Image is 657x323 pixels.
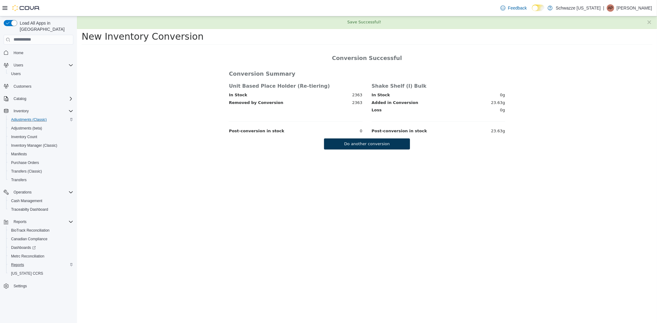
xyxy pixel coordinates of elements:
[9,150,73,158] span: Manifests
[9,206,73,213] span: Traceabilty Dashboard
[152,54,285,61] h3: Conversion Summary
[617,4,652,12] p: [PERSON_NAME]
[12,5,40,11] img: Cova
[11,198,42,203] span: Cash Management
[6,70,76,78] button: Users
[11,262,24,267] span: Reports
[6,124,76,133] button: Adjustments (beta)
[9,116,49,123] a: Adjustments (Classic)
[6,226,76,235] button: BioTrack Reconciliation
[11,62,26,69] button: Users
[9,70,23,78] a: Users
[498,2,529,14] a: Feedback
[9,206,51,213] a: Traceabilty Dashboard
[6,167,76,176] button: Transfers (Classic)
[14,63,23,68] span: Users
[11,218,29,225] button: Reports
[9,197,73,205] span: Cash Management
[9,253,73,260] span: Metrc Reconciliation
[9,159,73,166] span: Purchase Orders
[6,115,76,124] button: Adjustments (Classic)
[570,3,575,9] button: ×
[6,269,76,278] button: [US_STATE] CCRS
[5,15,127,26] span: New Inventory Conversion
[11,282,73,290] span: Settings
[608,4,613,12] span: AP
[14,190,32,195] span: Operations
[11,282,29,290] a: Settings
[6,158,76,167] button: Purchase Orders
[9,227,52,234] a: BioTrack Reconciliation
[603,4,604,12] p: |
[9,168,44,175] a: Transfers (Classic)
[11,117,47,122] span: Adjustments (Classic)
[1,217,76,226] button: Reports
[11,228,50,233] span: BioTrack Reconciliation
[6,252,76,261] button: Metrc Reconciliation
[152,67,285,73] h4: Unit Based Place Holder (Re-tiering)
[17,20,73,32] span: Load All Apps in [GEOGRAPHIC_DATA]
[11,62,73,69] span: Users
[14,84,31,89] span: Customers
[295,76,313,82] label: In Stock
[9,270,73,277] span: Washington CCRS
[11,49,73,57] span: Home
[9,244,73,251] span: Dashboards
[6,150,76,158] button: Manifests
[14,50,23,55] span: Home
[11,237,47,241] span: Canadian Compliance
[9,176,73,184] span: Transfers
[295,112,350,118] label: Post-conversion in stock
[275,83,285,90] span: 2363
[5,39,575,45] h3: Conversion Successful
[1,61,76,70] button: Users
[532,5,545,11] input: Dark Mode
[6,261,76,269] button: Reports
[9,235,73,243] span: Canadian Compliance
[295,83,341,90] label: Added in Conversion
[9,261,26,269] a: Reports
[11,189,73,196] span: Operations
[11,134,37,139] span: Inventory Count
[9,150,29,158] a: Manifests
[11,218,73,225] span: Reports
[14,96,26,101] span: Catalog
[295,91,305,97] label: Loss
[11,107,31,115] button: Inventory
[152,112,207,118] label: Post-conversion in stock
[1,48,76,57] button: Home
[6,141,76,150] button: Inventory Manager (Classic)
[11,152,27,157] span: Manifests
[9,125,45,132] a: Adjustments (beta)
[11,189,34,196] button: Operations
[9,142,60,149] a: Inventory Manager (Classic)
[11,169,42,174] span: Transfers (Classic)
[9,125,73,132] span: Adjustments (beta)
[9,168,73,175] span: Transfers (Classic)
[14,109,29,114] span: Inventory
[14,219,26,224] span: Reports
[11,254,44,259] span: Metrc Reconciliation
[11,83,34,90] a: Customers
[9,133,73,141] span: Inventory Count
[9,133,40,141] a: Inventory Count
[6,133,76,141] button: Inventory Count
[9,159,42,166] a: Purchase Orders
[11,207,48,212] span: Traceabilty Dashboard
[508,5,527,11] span: Feedback
[11,95,29,102] button: Catalog
[11,177,26,182] span: Transfers
[9,142,73,149] span: Inventory Manager (Classic)
[423,91,428,97] span: 0g
[9,70,73,78] span: Users
[9,270,46,277] a: [US_STATE] CCRS
[9,116,73,123] span: Adjustments (Classic)
[556,4,601,12] p: Schwazze [US_STATE]
[11,49,26,57] a: Home
[11,95,73,102] span: Catalog
[11,107,73,115] span: Inventory
[9,244,38,251] a: Dashboards
[414,83,428,90] span: 23.63g
[11,82,73,90] span: Customers
[152,76,170,82] label: In Stock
